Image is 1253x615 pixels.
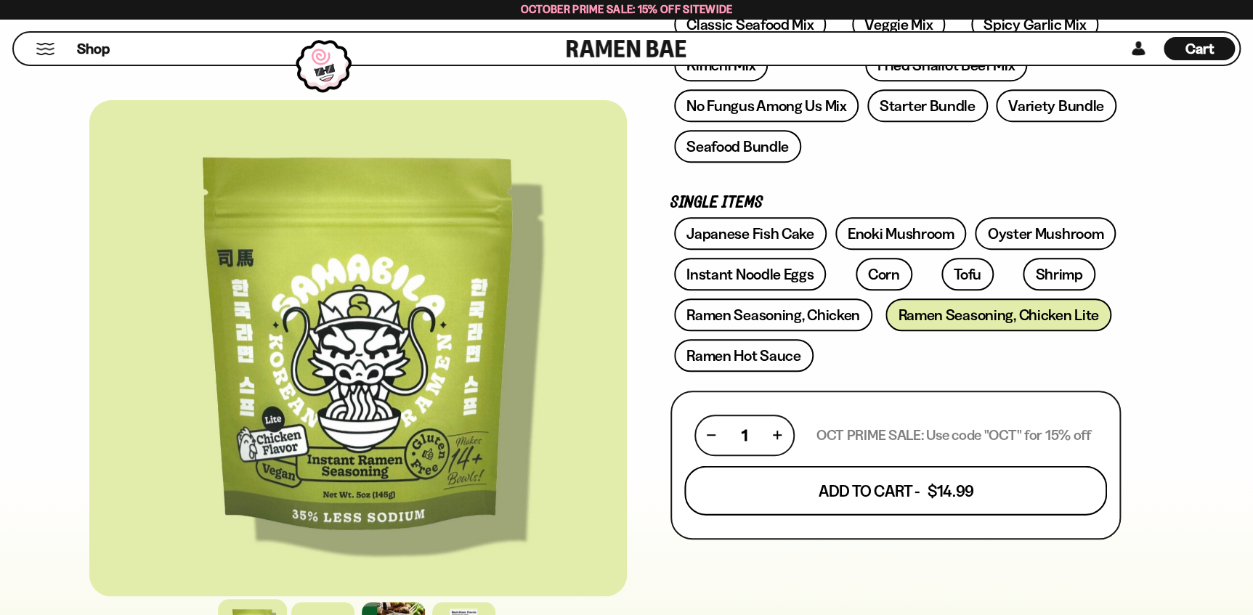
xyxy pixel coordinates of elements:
[741,426,747,444] span: 1
[521,2,733,16] span: October Prime Sale: 15% off Sitewide
[670,196,1121,210] p: Single Items
[674,217,827,250] a: Japanese Fish Cake
[1185,40,1214,57] span: Cart
[1023,258,1095,290] a: Shrimp
[674,258,826,290] a: Instant Noodle Eggs
[674,130,801,163] a: Seafood Bundle
[674,89,859,122] a: No Fungus Among Us Mix
[941,258,994,290] a: Tofu
[835,217,967,250] a: Enoki Mushroom
[36,43,55,55] button: Mobile Menu Trigger
[996,89,1116,122] a: Variety Bundle
[77,37,110,60] a: Shop
[867,89,988,122] a: Starter Bundle
[1164,33,1235,65] div: Cart
[674,339,814,372] a: Ramen Hot Sauce
[684,465,1107,515] button: Add To Cart - $14.99
[856,258,912,290] a: Corn
[816,426,1091,444] p: OCT PRIME SALE: Use code "OCT" for 15% off
[975,217,1116,250] a: Oyster Mushroom
[674,298,872,331] a: Ramen Seasoning, Chicken
[77,39,110,59] span: Shop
